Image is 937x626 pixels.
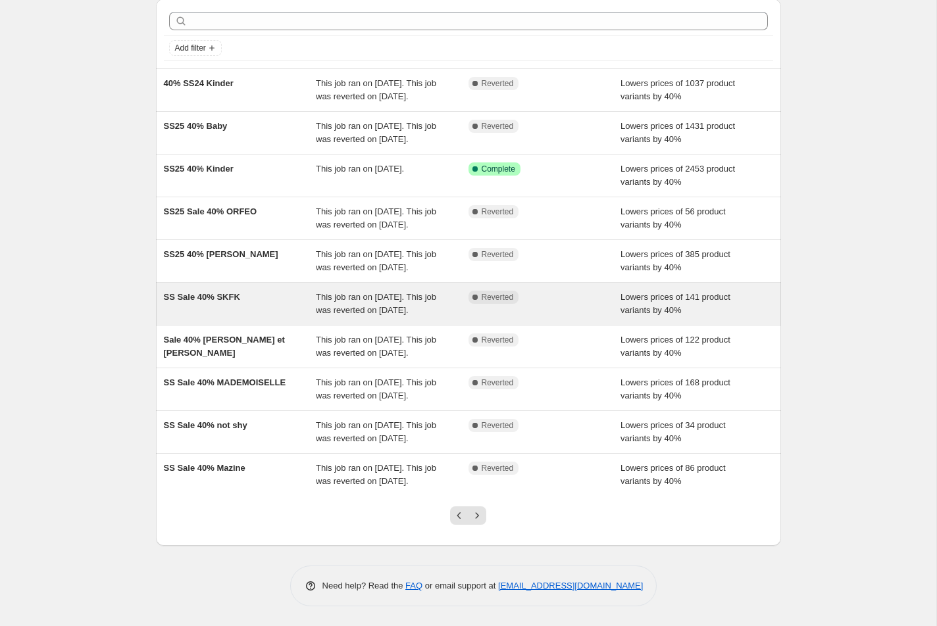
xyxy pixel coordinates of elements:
[164,335,285,358] span: Sale 40% [PERSON_NAME] et [PERSON_NAME]
[620,249,730,272] span: Lowers prices of 385 product variants by 40%
[175,43,206,53] span: Add filter
[316,292,436,315] span: This job ran on [DATE]. This job was reverted on [DATE].
[316,463,436,486] span: This job ran on [DATE]. This job was reverted on [DATE].
[620,164,735,187] span: Lowers prices of 2453 product variants by 40%
[620,463,726,486] span: Lowers prices of 86 product variants by 40%
[620,78,735,101] span: Lowers prices of 1037 product variants by 40%
[316,420,436,443] span: This job ran on [DATE]. This job was reverted on [DATE].
[316,121,436,144] span: This job ran on [DATE]. This job was reverted on [DATE].
[498,581,643,590] a: [EMAIL_ADDRESS][DOMAIN_NAME]
[164,463,245,473] span: SS Sale 40% Mazine
[482,249,514,260] span: Reverted
[316,335,436,358] span: This job ran on [DATE]. This job was reverted on [DATE].
[316,206,436,229] span: This job ran on [DATE]. This job was reverted on [DATE].
[482,292,514,302] span: Reverted
[482,335,514,345] span: Reverted
[405,581,422,590] a: FAQ
[164,78,234,88] span: 40% SS24 Kinder
[164,420,247,430] span: SS Sale 40% not shy
[422,581,498,590] span: or email support at
[316,78,436,101] span: This job ran on [DATE]. This job was reverted on [DATE].
[620,335,730,358] span: Lowers prices of 122 product variants by 40%
[164,377,286,387] span: SS Sale 40% MADEMOISELLE
[482,377,514,388] span: Reverted
[164,249,278,259] span: SS25 40% [PERSON_NAME]
[620,121,735,144] span: Lowers prices of 1431 product variants by 40%
[169,40,222,56] button: Add filter
[620,206,726,229] span: Lowers prices of 56 product variants by 40%
[450,506,486,525] nav: Pagination
[164,206,257,216] span: SS25 Sale 40% ORFEO
[316,249,436,272] span: This job ran on [DATE]. This job was reverted on [DATE].
[322,581,406,590] span: Need help? Read the
[164,164,234,174] span: SS25 40% Kinder
[482,206,514,217] span: Reverted
[482,420,514,431] span: Reverted
[468,506,486,525] button: Next
[482,463,514,473] span: Reverted
[620,292,730,315] span: Lowers prices of 141 product variants by 40%
[164,121,228,131] span: SS25 40% Baby
[620,377,730,400] span: Lowers prices of 168 product variants by 40%
[482,164,515,174] span: Complete
[450,506,468,525] button: Previous
[316,377,436,400] span: This job ran on [DATE]. This job was reverted on [DATE].
[620,420,726,443] span: Lowers prices of 34 product variants by 40%
[482,78,514,89] span: Reverted
[164,292,240,302] span: SS Sale 40% SKFK
[482,121,514,132] span: Reverted
[316,164,404,174] span: This job ran on [DATE].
